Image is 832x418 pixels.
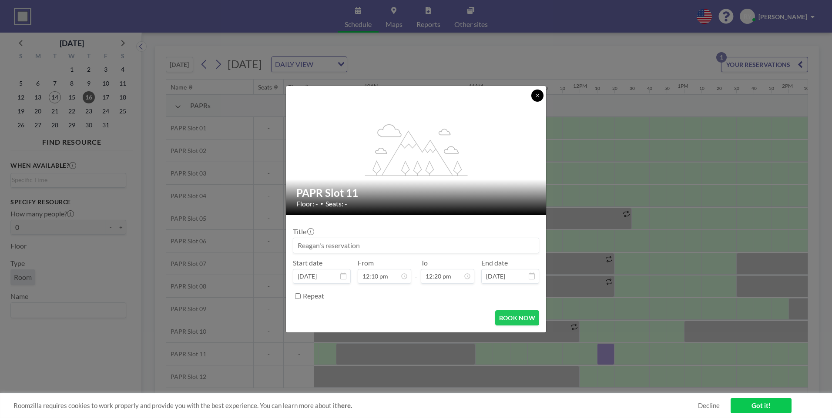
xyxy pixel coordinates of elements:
g: flex-grow: 1.2; [365,123,468,176]
span: Roomzilla requires cookies to work properly and provide you with the best experience. You can lea... [13,401,698,410]
a: here. [337,401,352,409]
label: End date [481,259,508,267]
button: BOOK NOW [495,310,539,325]
span: Seats: - [325,199,347,208]
span: Floor: - [296,199,318,208]
span: • [320,200,323,207]
label: From [358,259,374,267]
label: Repeat [303,292,324,300]
label: Title [293,227,313,236]
a: Decline [698,401,720,410]
span: - [415,262,417,281]
a: Got it! [731,398,792,413]
label: Start date [293,259,322,267]
h2: PAPR Slot 11 [296,186,537,199]
label: To [421,259,428,267]
input: Reagan's reservation [293,238,539,253]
